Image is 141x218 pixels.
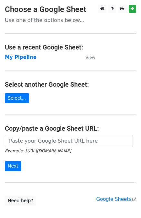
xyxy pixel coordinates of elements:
input: Paste your Google Sheet URL here [5,135,133,147]
a: Google Sheets [96,196,136,202]
h4: Copy/paste a Google Sheet URL: [5,125,136,132]
a: View [79,54,95,60]
a: Need help? [5,196,36,206]
a: Select... [5,93,29,103]
h3: Choose a Google Sheet [5,5,136,14]
small: Example: [URL][DOMAIN_NAME] [5,148,71,153]
a: My Pipeline [5,54,36,60]
h4: Select another Google Sheet: [5,81,136,88]
small: View [86,55,95,60]
p: Use one of the options below... [5,17,136,24]
h4: Use a recent Google Sheet: [5,43,136,51]
input: Next [5,161,21,171]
